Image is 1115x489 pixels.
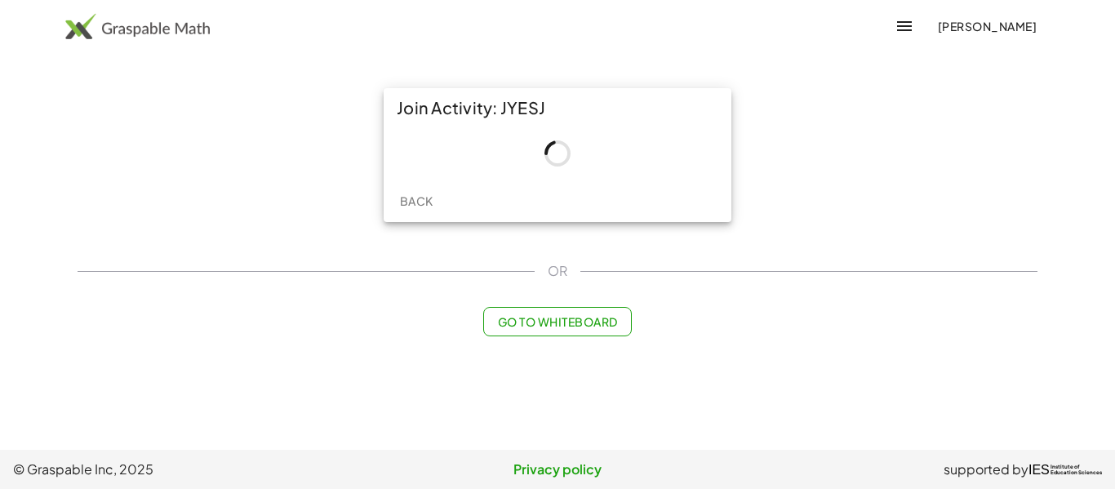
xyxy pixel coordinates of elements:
a: Privacy policy [376,460,740,479]
div: Join Activity: JYESJ [384,88,731,127]
button: [PERSON_NAME] [924,11,1050,41]
span: supported by [944,460,1028,479]
span: Go to Whiteboard [497,314,617,329]
span: [PERSON_NAME] [937,19,1037,33]
span: IES [1028,462,1050,478]
button: Go to Whiteboard [483,307,631,336]
span: OR [548,261,567,281]
a: IESInstitute ofEducation Sciences [1028,460,1102,479]
span: Back [399,193,433,208]
span: Institute of Education Sciences [1051,465,1102,476]
button: Back [390,186,442,216]
span: © Graspable Inc, 2025 [13,460,376,479]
